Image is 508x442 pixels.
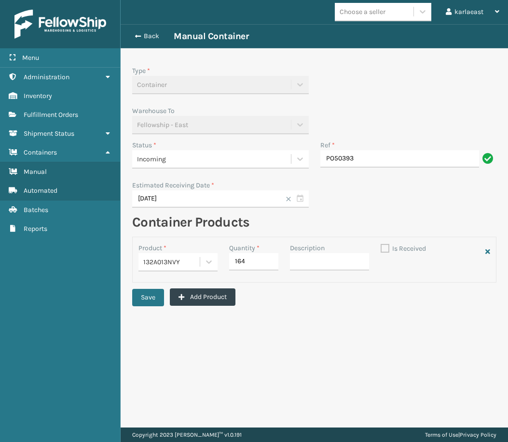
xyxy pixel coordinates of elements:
input: MM/DD/YYYY [132,190,309,208]
span: Reports [24,225,47,233]
label: Ref [320,140,335,150]
a: Terms of Use [425,431,458,438]
img: logo [14,10,106,39]
p: Copyright 2023 [PERSON_NAME]™ v 1.0.191 [132,428,242,442]
label: Quantity [229,243,260,253]
button: Add Product [170,288,235,306]
button: Save [132,289,164,306]
a: Privacy Policy [460,431,496,438]
label: Status [132,141,156,149]
span: Fulfillment Orders [24,111,78,119]
h2: Container Products [132,214,496,231]
span: Administration [24,73,69,81]
label: Estimated Receiving Date [132,181,214,189]
span: Incoming [137,154,166,164]
span: Shipment Status [24,129,74,138]
span: Automated [24,186,57,195]
label: Description [290,243,325,253]
span: 132A013NVY [143,257,180,267]
label: Product [138,244,166,252]
span: Menu [22,54,39,62]
span: Containers [24,148,57,157]
span: Inventory [24,92,52,100]
span: Batches [24,206,48,214]
span: Manual [24,168,47,176]
h3: Manual Container [174,30,248,42]
label: Type [132,67,150,75]
button: Back [129,32,174,41]
div: Choose a seller [340,7,385,17]
div: | [425,428,496,442]
label: Is Received [381,244,426,253]
label: Warehouse To [132,107,175,115]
